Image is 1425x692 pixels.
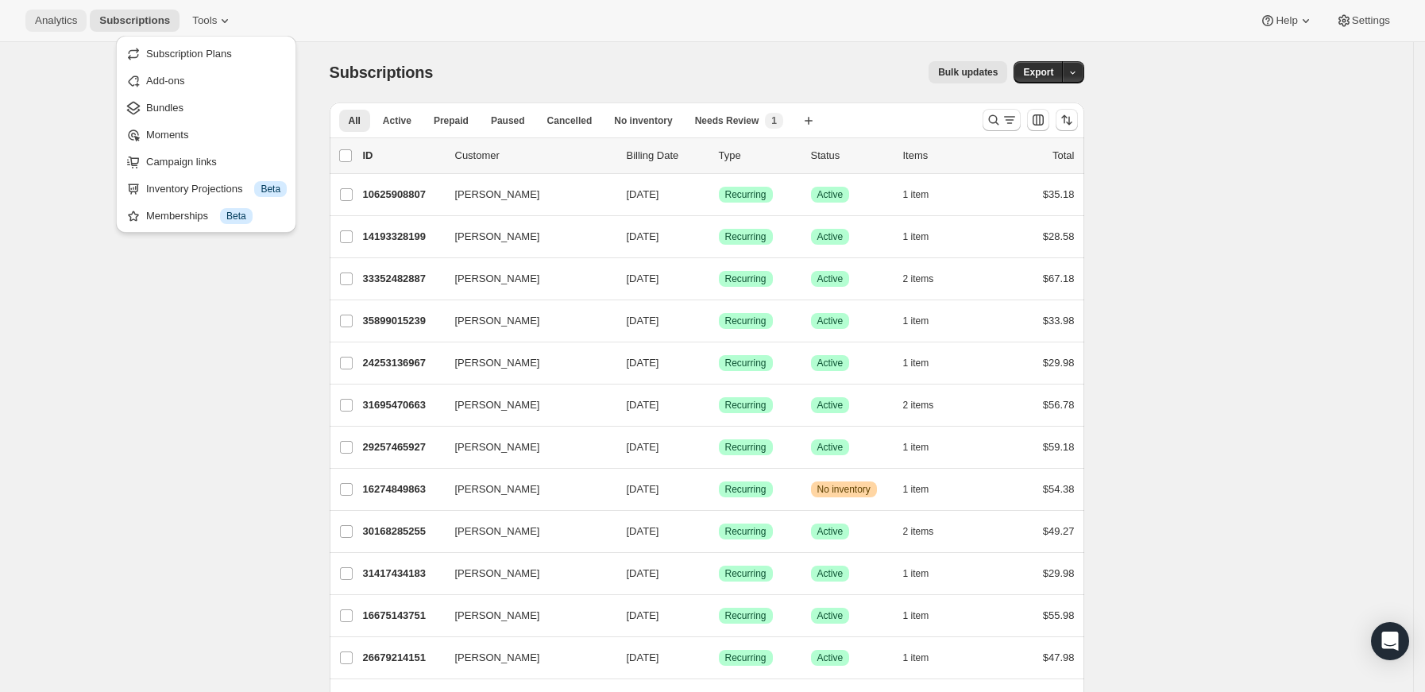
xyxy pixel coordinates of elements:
span: [DATE] [627,609,659,621]
button: 1 item [903,184,947,206]
span: [PERSON_NAME] [455,229,540,245]
span: [PERSON_NAME] [455,187,540,203]
span: [DATE] [627,483,659,495]
span: Campaign links [146,156,217,168]
span: $28.58 [1043,230,1075,242]
span: Export [1023,66,1053,79]
span: Analytics [35,14,77,27]
span: 1 [771,114,777,127]
span: Active [817,399,844,412]
span: Beta [261,183,280,195]
p: 33352482887 [363,271,442,287]
span: Active [817,525,844,538]
span: Recurring [725,609,767,622]
span: 1 item [903,230,929,243]
span: Subscriptions [330,64,434,81]
div: 10625908807[PERSON_NAME][DATE]SuccessRecurringSuccessActive1 item$35.18 [363,184,1075,206]
span: $49.27 [1043,525,1075,537]
button: Settings [1327,10,1400,32]
span: Subscription Plans [146,48,232,60]
div: Type [719,148,798,164]
div: 26679214151[PERSON_NAME][DATE]SuccessRecurringSuccessActive1 item$47.98 [363,647,1075,669]
button: [PERSON_NAME] [446,182,604,207]
span: 2 items [903,273,934,285]
button: 2 items [903,268,952,290]
span: Cancelled [547,114,593,127]
div: 14193328199[PERSON_NAME][DATE]SuccessRecurringSuccessActive1 item$28.58 [363,226,1075,248]
p: 14193328199 [363,229,442,245]
span: Recurring [725,651,767,664]
span: Recurring [725,273,767,285]
span: [PERSON_NAME] [455,397,540,413]
span: 1 item [903,609,929,622]
span: $54.38 [1043,483,1075,495]
span: Active [817,357,844,369]
span: Tools [192,14,217,27]
span: $29.98 [1043,567,1075,579]
span: [PERSON_NAME] [455,608,540,624]
button: 1 item [903,478,947,501]
button: Subscriptions [90,10,180,32]
span: Recurring [725,483,767,496]
button: 1 item [903,647,947,669]
span: $35.18 [1043,188,1075,200]
span: [PERSON_NAME] [455,355,540,371]
button: Moments [121,122,292,147]
button: [PERSON_NAME] [446,350,604,376]
span: 1 item [903,483,929,496]
span: Prepaid [434,114,469,127]
span: Active [383,114,411,127]
span: Active [817,315,844,327]
span: 2 items [903,399,934,412]
p: 16274849863 [363,481,442,497]
p: 31695470663 [363,397,442,413]
div: 29257465927[PERSON_NAME][DATE]SuccessRecurringSuccessActive1 item$59.18 [363,436,1075,458]
p: 30168285255 [363,524,442,539]
span: Recurring [725,567,767,580]
button: 1 item [903,226,947,248]
span: All [349,114,361,127]
span: [DATE] [627,399,659,411]
button: 1 item [903,436,947,458]
span: 1 item [903,567,929,580]
span: [DATE] [627,651,659,663]
div: 16675143751[PERSON_NAME][DATE]SuccessRecurringSuccessActive1 item$55.98 [363,605,1075,627]
span: Active [817,188,844,201]
p: 10625908807 [363,187,442,203]
p: 29257465927 [363,439,442,455]
span: $56.78 [1043,399,1075,411]
span: Recurring [725,315,767,327]
button: 2 items [903,394,952,416]
span: Moments [146,129,188,141]
span: [PERSON_NAME] [455,524,540,539]
span: Recurring [725,399,767,412]
span: Settings [1352,14,1390,27]
span: [DATE] [627,357,659,369]
p: 26679214151 [363,650,442,666]
span: $33.98 [1043,315,1075,327]
button: Help [1250,10,1323,32]
span: [PERSON_NAME] [455,313,540,329]
button: Campaign links [121,149,292,174]
button: Subscription Plans [121,41,292,66]
button: [PERSON_NAME] [446,266,604,292]
button: Search and filter results [983,109,1021,131]
p: 31417434183 [363,566,442,582]
button: [PERSON_NAME] [446,603,604,628]
span: 1 item [903,188,929,201]
span: Active [817,567,844,580]
span: [DATE] [627,567,659,579]
button: 1 item [903,562,947,585]
button: 1 item [903,352,947,374]
span: Beta [226,210,246,222]
span: Active [817,609,844,622]
p: 16675143751 [363,608,442,624]
span: [DATE] [627,230,659,242]
span: 1 item [903,315,929,327]
div: 30168285255[PERSON_NAME][DATE]SuccessRecurringSuccessActive2 items$49.27 [363,520,1075,543]
button: [PERSON_NAME] [446,477,604,502]
button: Bundles [121,95,292,120]
button: Inventory Projections [121,176,292,201]
span: [DATE] [627,315,659,327]
button: [PERSON_NAME] [446,519,604,544]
